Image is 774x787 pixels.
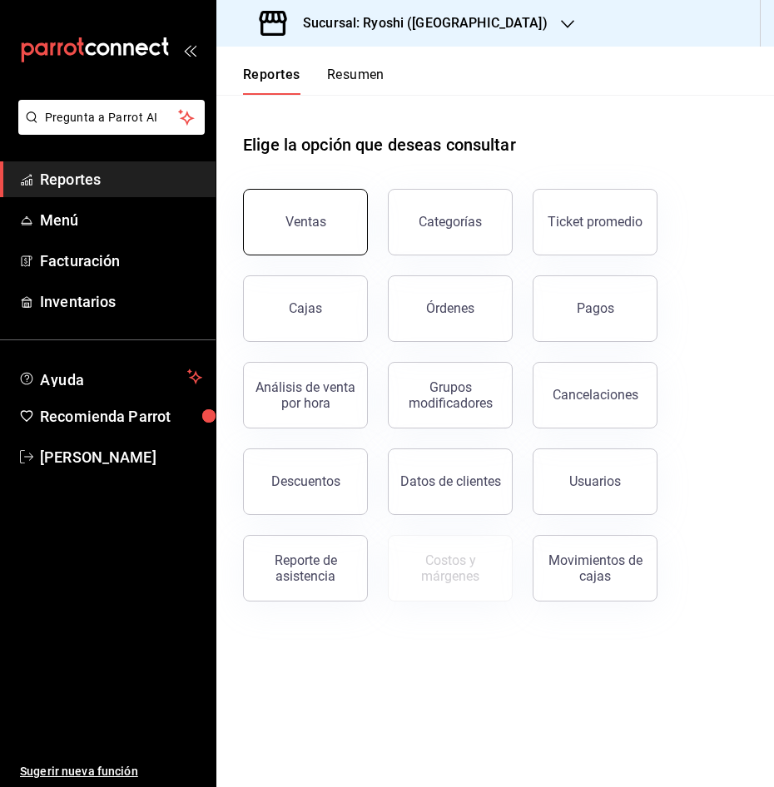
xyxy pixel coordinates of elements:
[18,100,205,135] button: Pregunta a Parrot AI
[243,189,368,255] button: Ventas
[243,362,368,428] button: Análisis de venta por hora
[289,300,322,316] div: Cajas
[12,121,205,138] a: Pregunta a Parrot AI
[543,552,647,584] div: Movimientos de cajas
[290,13,548,33] h3: Sucursal: Ryoshi ([GEOGRAPHIC_DATA])
[243,67,385,95] div: navigation tabs
[400,473,501,489] div: Datos de clientes
[533,362,657,428] button: Cancelaciones
[40,209,202,231] span: Menú
[285,214,326,230] div: Ventas
[553,387,638,403] div: Cancelaciones
[388,362,513,428] button: Grupos modificadores
[40,290,202,313] span: Inventarios
[388,275,513,342] button: Órdenes
[388,535,513,601] button: Contrata inventarios para ver este reporte
[243,535,368,601] button: Reporte de asistencia
[40,367,181,387] span: Ayuda
[183,43,196,57] button: open_drawer_menu
[243,67,300,95] button: Reportes
[327,67,385,95] button: Resumen
[243,275,368,342] button: Cajas
[254,379,357,411] div: Análisis de venta por hora
[243,132,516,157] h1: Elige la opción que deseas consultar
[388,448,513,515] button: Datos de clientes
[399,552,502,584] div: Costos y márgenes
[254,552,357,584] div: Reporte de asistencia
[548,214,643,230] div: Ticket promedio
[533,189,657,255] button: Ticket promedio
[569,473,621,489] div: Usuarios
[40,405,202,428] span: Recomienda Parrot
[40,250,202,272] span: Facturación
[271,473,340,489] div: Descuentos
[419,214,482,230] div: Categorías
[40,446,202,468] span: [PERSON_NAME]
[388,189,513,255] button: Categorías
[243,448,368,515] button: Descuentos
[533,535,657,601] button: Movimientos de cajas
[40,168,202,191] span: Reportes
[533,448,657,515] button: Usuarios
[45,109,179,126] span: Pregunta a Parrot AI
[533,275,657,342] button: Pagos
[399,379,502,411] div: Grupos modificadores
[426,300,474,316] div: Órdenes
[20,763,202,780] span: Sugerir nueva función
[577,300,614,316] div: Pagos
